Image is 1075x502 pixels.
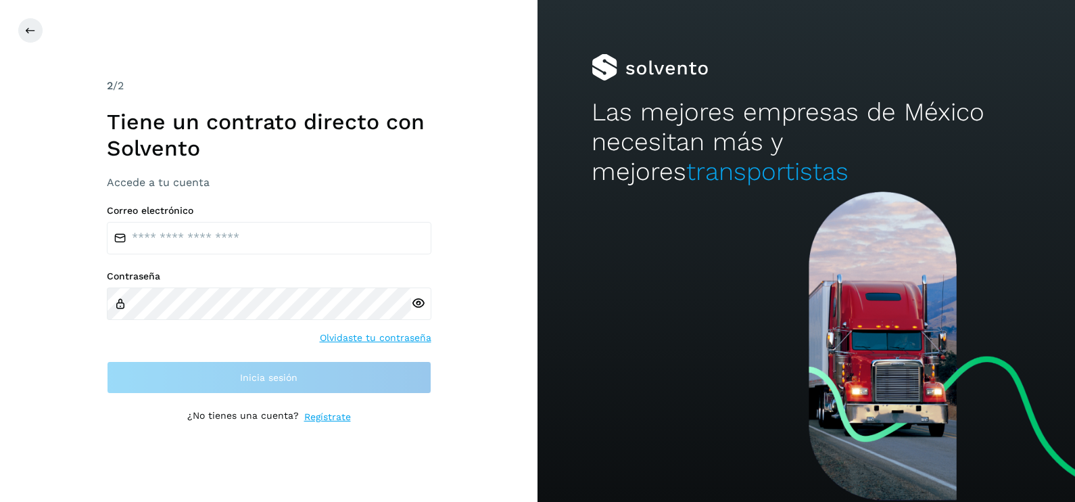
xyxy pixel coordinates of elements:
label: Correo electrónico [107,205,431,216]
h1: Tiene un contrato directo con Solvento [107,109,431,161]
label: Contraseña [107,271,431,282]
a: Regístrate [304,410,351,424]
div: /2 [107,78,431,94]
span: transportistas [686,157,849,186]
button: Inicia sesión [107,361,431,394]
a: Olvidaste tu contraseña [320,331,431,345]
p: ¿No tienes una cuenta? [187,410,299,424]
h2: Las mejores empresas de México necesitan más y mejores [592,97,1022,187]
span: 2 [107,79,113,92]
h3: Accede a tu cuenta [107,176,431,189]
span: Inicia sesión [240,373,297,382]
